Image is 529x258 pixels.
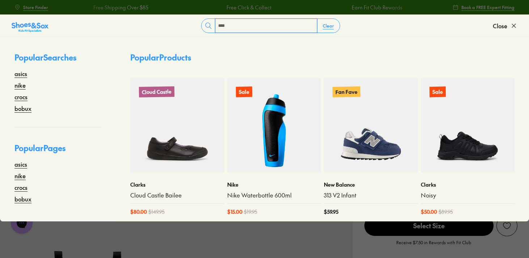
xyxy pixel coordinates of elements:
[364,215,494,236] button: Select Size
[421,191,515,199] a: Noisy
[192,4,237,11] a: Free Click & Collect
[324,78,418,172] a: Fan Fave
[439,208,453,216] span: $ 89.95
[14,92,27,101] a: crocs
[14,171,26,180] a: nike
[317,19,340,32] button: Clear
[429,87,445,97] p: Sale
[130,51,191,63] p: Popular Products
[23,4,48,11] span: Store Finder
[14,104,31,113] a: bobux
[14,1,48,14] a: Store Finder
[14,195,31,203] a: bobux
[130,181,224,188] p: Clarks
[139,86,174,97] p: Cloud Castle
[12,21,48,33] img: SNS_Logo_Responsive.svg
[130,191,224,199] a: Cloud Castle Bailee
[324,181,418,188] p: New Balance
[14,183,27,192] a: crocs
[59,4,114,11] a: Free Shipping Over $85
[7,209,36,236] iframe: Gorgias live chat messenger
[14,51,101,69] p: Popular Searches
[318,4,368,11] a: Earn Fit Club Rewards
[227,181,321,188] p: Nike
[421,208,437,216] span: $ 50.00
[148,208,165,216] span: $ 149.95
[236,87,252,97] p: Sale
[493,21,507,30] span: Close
[130,78,224,172] a: Cloud Castle
[324,208,338,216] span: $ 59.95
[14,160,27,168] a: asics
[130,208,147,216] span: $ 80.00
[227,78,321,172] a: Sale
[227,191,321,199] a: Nike Waterbottle 600ml
[12,20,48,32] a: Shoes &amp; Sox
[244,208,257,216] span: $ 19.95
[333,86,360,97] p: Fan Fave
[396,239,471,252] p: Receive $7.50 in Rewards with Fit Club
[227,208,242,216] span: $ 15.00
[461,4,515,11] span: Book a FREE Expert Fitting
[14,69,27,78] a: asics
[496,215,517,236] button: Add to Wishlist
[421,181,515,188] p: Clarks
[14,142,101,160] p: Popular Pages
[14,81,26,90] a: nike
[421,78,515,172] a: Sale
[324,191,418,199] a: 313 V2 Infant
[453,1,515,14] a: Book a FREE Expert Fitting
[493,18,517,34] button: Close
